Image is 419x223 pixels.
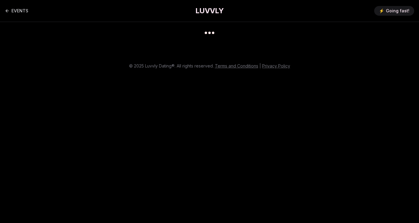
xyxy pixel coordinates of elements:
[5,5,28,17] a: Back to events
[386,8,409,14] span: Going fast!
[259,63,261,68] span: |
[379,8,384,14] span: ⚡️
[215,63,258,68] a: Terms and Conditions
[262,63,290,68] a: Privacy Policy
[195,6,224,16] a: LUVVLY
